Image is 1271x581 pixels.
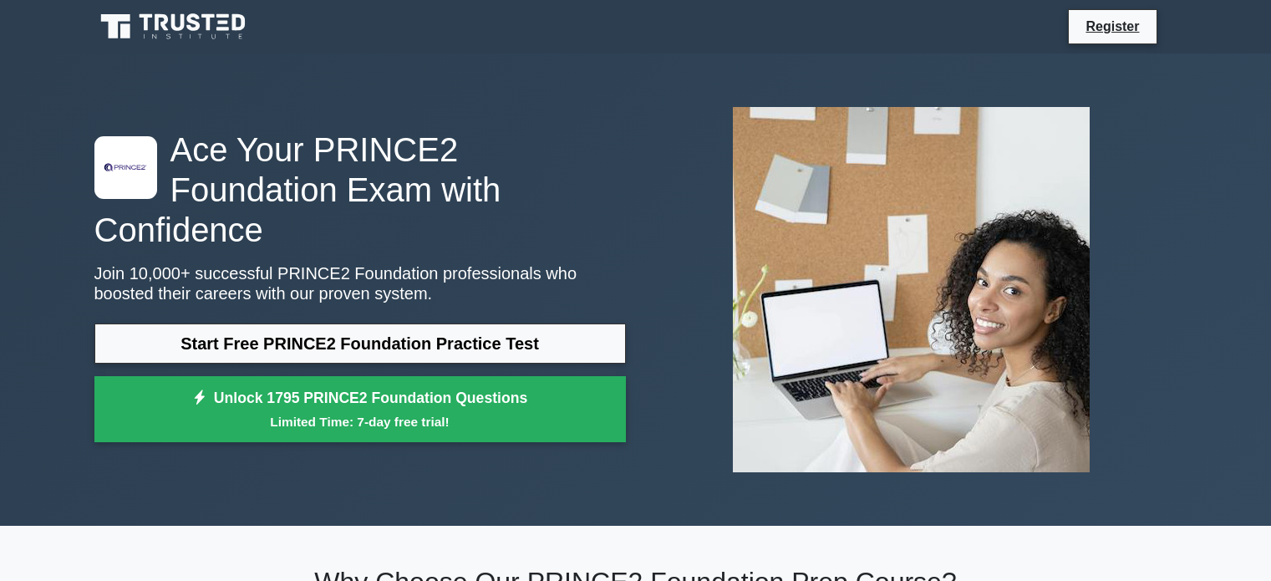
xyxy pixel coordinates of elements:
a: Start Free PRINCE2 Foundation Practice Test [94,324,626,364]
a: Unlock 1795 PRINCE2 Foundation QuestionsLimited Time: 7-day free trial! [94,376,626,443]
small: Limited Time: 7-day free trial! [115,412,605,431]
a: Register [1075,16,1149,37]
p: Join 10,000+ successful PRINCE2 Foundation professionals who boosted their careers with our prove... [94,263,626,303]
h1: Ace Your PRINCE2 Foundation Exam with Confidence [94,130,626,250]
